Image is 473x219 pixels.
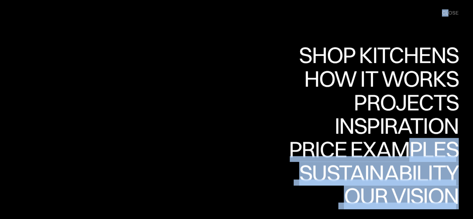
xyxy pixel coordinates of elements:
div: Inspiration [325,137,458,160]
div: Sustainability [294,184,458,207]
div: Sustainability [294,162,458,184]
a: Price examplesPrice examples [289,138,458,162]
a: Shop KitchensShop Kitchens [296,43,458,67]
div: menu [435,6,458,19]
a: How it worksHow it works [302,67,458,91]
div: How it works [302,67,458,90]
div: Projects [354,91,458,114]
div: close [442,9,458,17]
div: Our vision [338,184,458,207]
div: Shop Kitchens [296,66,458,89]
div: Shop Kitchens [296,43,458,66]
a: SustainabilitySustainability [294,162,458,185]
div: Inspiration [325,115,458,137]
div: How it works [302,90,458,113]
a: InspirationInspiration [325,115,458,138]
div: Price examples [289,161,458,183]
a: Our visionOur vision [338,185,458,209]
a: ProjectsProjects [354,91,458,115]
div: Projects [354,114,458,136]
div: Price examples [289,138,458,161]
